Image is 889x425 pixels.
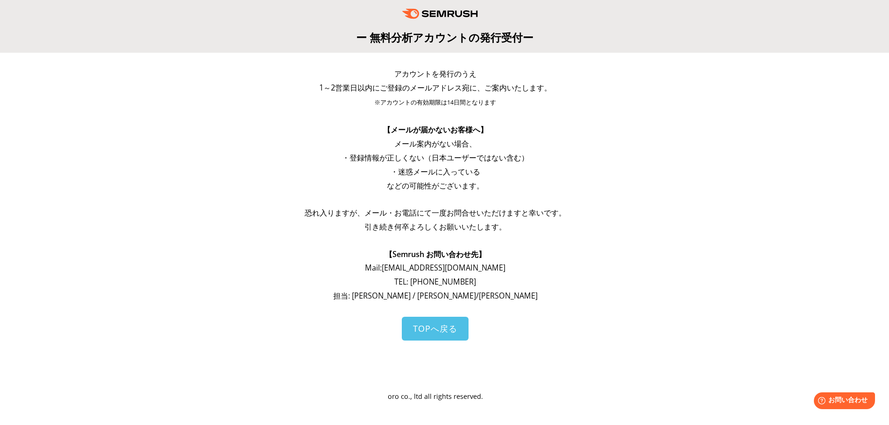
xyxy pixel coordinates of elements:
span: ー 無料分析アカウントの発行受付ー [356,30,533,45]
span: 恐れ入りますが、メール・お電話にて一度お問合せいただけますと幸いです。 [305,208,566,218]
span: アカウントを発行のうえ [394,69,476,79]
span: メール案内がない場合、 [394,139,476,149]
span: 【メールが届かないお客様へ】 [383,125,488,135]
span: ・登録情報が正しくない（日本ユーザーではない含む） [342,153,529,163]
span: ・迷惑メールに入っている [391,167,480,177]
span: Mail: [EMAIL_ADDRESS][DOMAIN_NAME] [365,263,505,273]
iframe: Help widget launcher [806,389,879,415]
span: ※アカウントの有効期限は14日間となります [374,98,496,106]
span: 1～2営業日以内にご登録のメールアドレス宛に、ご案内いたします。 [319,83,552,93]
span: 担当: [PERSON_NAME] / [PERSON_NAME]/[PERSON_NAME] [333,291,538,301]
span: などの可能性がございます。 [387,181,484,191]
span: TOPへ戻る [413,323,457,334]
span: 【Semrush お問い合わせ先】 [385,249,486,259]
span: TEL: [PHONE_NUMBER] [394,277,476,287]
span: 引き続き何卒よろしくお願いいたします。 [364,222,506,232]
span: oro co., ltd all rights reserved. [388,392,483,401]
a: TOPへ戻る [402,317,469,341]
